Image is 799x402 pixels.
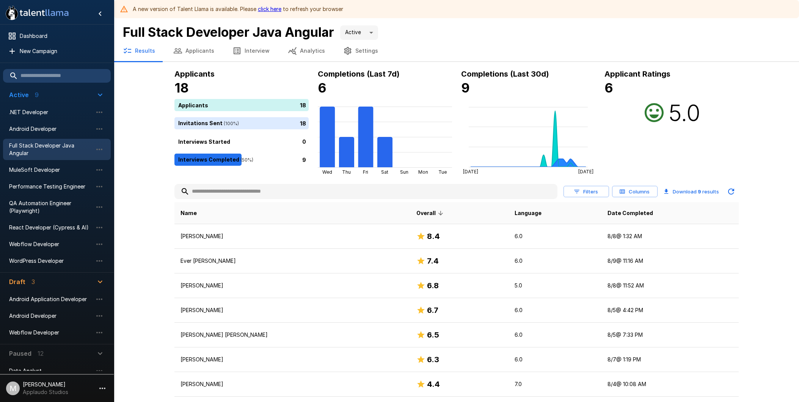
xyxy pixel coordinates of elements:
button: Interview [223,40,279,61]
p: 9 [302,155,306,163]
div: A new version of Talent Llama is available. Please to refresh your browser [133,2,343,16]
button: Updated Today - 4:25 PM [724,184,739,199]
button: Analytics [279,40,334,61]
span: Language [515,209,542,218]
h6: 7.4 [427,255,439,267]
b: 6 [604,80,613,96]
button: Columns [612,186,658,198]
p: [PERSON_NAME] [181,306,405,314]
td: 8/8 @ 1:32 AM [601,224,738,249]
h6: 8.4 [427,230,440,242]
button: Settings [334,40,387,61]
span: Date Completed [607,209,653,218]
span: Overall [416,209,446,218]
p: [PERSON_NAME] [181,282,405,289]
tspan: [DATE] [463,169,478,174]
h2: 5.0 [669,99,700,126]
p: 0 [302,137,306,145]
tspan: Mon [418,169,428,175]
p: [PERSON_NAME] [181,380,405,388]
b: Completions (Last 30d) [461,69,549,79]
b: 9 [698,188,701,195]
button: Applicants [164,40,223,61]
b: 18 [174,80,189,96]
p: 5.0 [515,282,595,289]
b: Completions (Last 7d) [318,69,400,79]
p: [PERSON_NAME] [PERSON_NAME] [181,331,405,339]
p: 6.0 [515,306,595,314]
p: [PERSON_NAME] [181,356,405,363]
tspan: Thu [342,169,351,175]
tspan: Wed [322,169,332,175]
button: Results [114,40,164,61]
p: 6.0 [515,257,595,265]
b: Applicants [174,69,215,79]
p: 7.0 [515,380,595,388]
b: 9 [461,80,470,96]
td: 8/5 @ 7:33 PM [601,323,738,347]
td: 8/5 @ 4:42 PM [601,298,738,323]
b: 6 [318,80,327,96]
p: 18 [300,119,306,127]
td: 8/4 @ 10:08 AM [601,372,738,397]
h6: 6.3 [427,353,439,366]
button: Download 9 results [661,184,722,199]
td: 8/7 @ 1:19 PM [601,347,738,372]
h6: 4.4 [427,378,440,390]
a: click here [258,6,281,12]
div: Active [340,25,378,40]
td: 8/8 @ 11:52 AM [601,273,738,298]
p: 6.0 [515,232,595,240]
p: 6.0 [515,356,595,363]
h6: 6.8 [427,280,439,292]
tspan: [DATE] [578,169,593,174]
td: 8/9 @ 11:16 AM [601,249,738,273]
span: Name [181,209,197,218]
tspan: Sun [400,169,408,175]
h6: 6.5 [427,329,439,341]
tspan: Fri [363,169,368,175]
b: Full Stack Developer Java Angular [123,24,334,40]
h6: 6.7 [427,304,438,316]
p: 6.0 [515,331,595,339]
b: Applicant Ratings [604,69,670,79]
p: 18 [300,101,306,109]
p: [PERSON_NAME] [181,232,405,240]
tspan: Tue [438,169,446,175]
tspan: Sat [381,169,388,175]
p: Ever [PERSON_NAME] [181,257,405,265]
button: Filters [564,186,609,198]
